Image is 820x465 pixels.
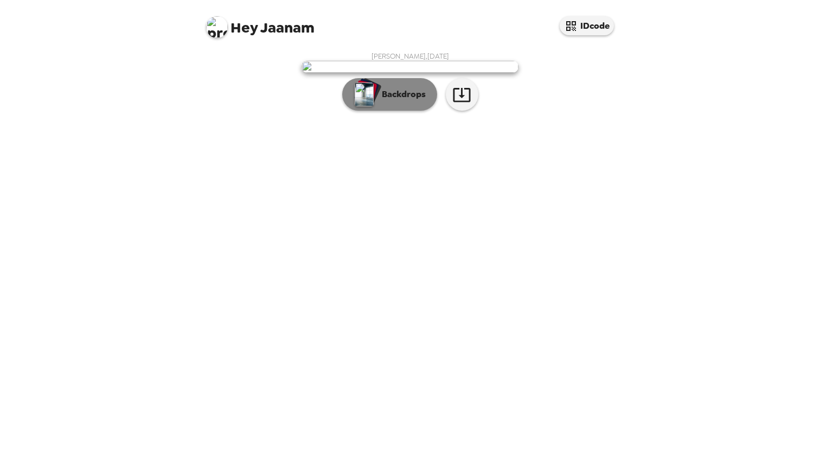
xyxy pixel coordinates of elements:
[342,78,437,111] button: Backdrops
[206,16,228,38] img: profile pic
[302,61,518,73] img: user
[560,16,614,35] button: IDcode
[371,52,449,61] span: [PERSON_NAME] , [DATE]
[230,18,258,37] span: Hey
[206,11,315,35] span: Jaanam
[376,88,426,101] p: Backdrops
